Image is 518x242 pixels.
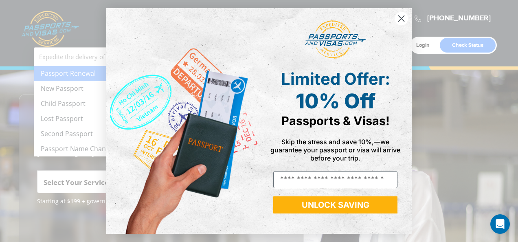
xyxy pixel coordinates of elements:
span: Skip the stress and save 10%,—we guarantee your passport or visa will arrive before your trip. [270,138,400,162]
button: UNLOCK SAVING [273,196,397,213]
span: Limited Offer: [281,69,390,89]
button: Close dialog [394,11,408,26]
img: de9cda0d-0715-46ca-9a25-073762a91ba7.png [106,8,259,233]
div: Open Intercom Messenger [490,214,510,234]
span: Passports & Visas! [281,114,390,128]
img: passports and visas [305,20,366,59]
span: 10% Off [296,89,375,113]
